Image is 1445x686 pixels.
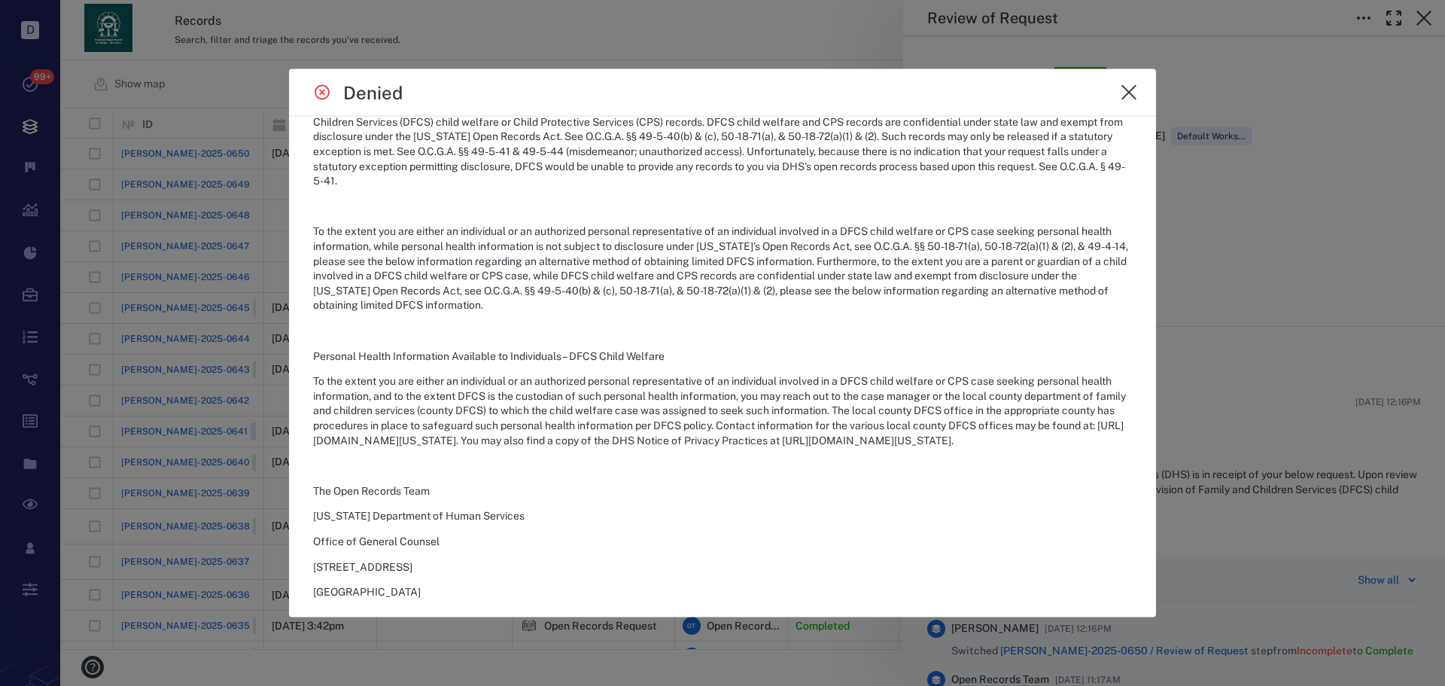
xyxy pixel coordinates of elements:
p: [GEOGRAPHIC_DATA] [313,585,1132,600]
p: The [US_STATE] Department of Human Services (DHS) is in receipt of your below request. Upon revie... [313,100,1132,189]
p: Office of General Counsel [313,535,1132,550]
span: Help [34,11,65,24]
p: The Open Records Team [313,483,1132,498]
p: To the extent you are either an individual or an authorized personal representative of an individ... [313,224,1132,313]
p: To the extent you are either an individual or an authorized personal representative of an individ... [313,374,1132,448]
h4: Denied [343,81,403,103]
p: [STREET_ADDRESS] [313,559,1132,575]
p: [US_STATE] Department of Human Services [313,509,1132,524]
body: Rich Text Area. Press ALT-0 for help. [12,12,480,26]
button: close [1114,77,1144,107]
p: Personal Health Information Available to Individuals – DFCS Child Welfare [313,349,1132,364]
